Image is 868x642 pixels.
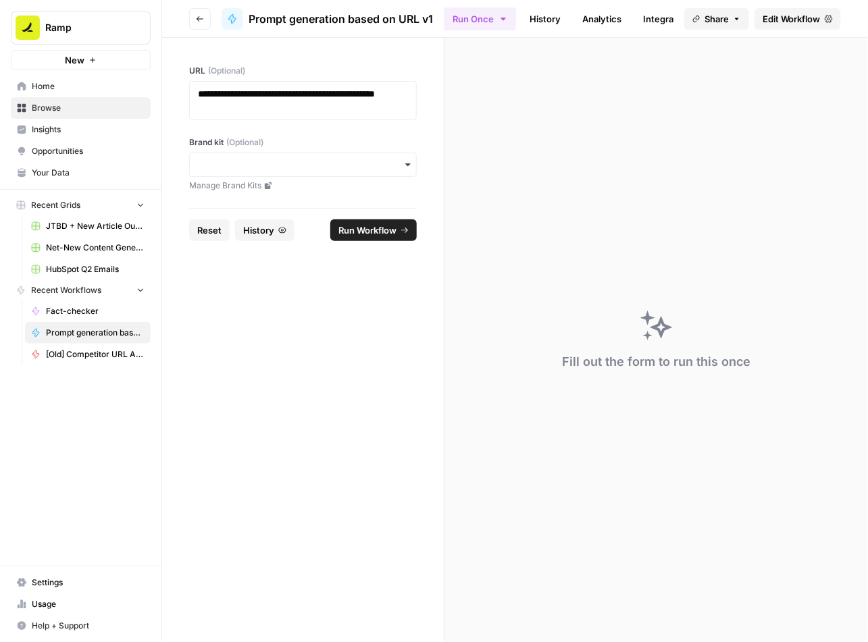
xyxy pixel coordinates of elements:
span: Prompt generation based on URL v1 [249,11,433,27]
span: History [243,223,274,237]
span: Help + Support [32,620,145,632]
a: Browse [11,97,151,119]
span: New [65,53,84,67]
a: Settings [11,572,151,593]
button: History [235,219,295,241]
a: HubSpot Q2 Emails [25,259,151,280]
a: Edit Workflow [755,8,841,30]
button: Recent Grids [11,195,151,215]
a: Usage [11,593,151,615]
span: Ramp [45,21,127,34]
a: Analytics [574,8,630,30]
button: Reset [189,219,230,241]
span: JTBD + New Article Output [46,220,145,232]
a: JTBD + New Article Output [25,215,151,237]
span: HubSpot Q2 Emails [46,263,145,275]
div: Fill out the form to run this once [562,352,750,371]
span: Your Data [32,167,145,179]
span: Share [705,12,729,26]
a: Home [11,76,151,97]
a: Opportunities [11,140,151,162]
a: Integrate [635,8,690,30]
a: Manage Brand Kits [189,180,417,192]
span: [Old] Competitor URL Analysis to Outline [46,348,145,360]
span: Opportunities [32,145,145,157]
span: Run Workflow [338,223,397,237]
span: Browse [32,102,145,114]
button: Recent Workflows [11,280,151,300]
a: Prompt generation based on URL v1 [25,322,151,344]
span: Net-New Content Generator - Grid Template [46,242,145,254]
a: Fact-checker [25,300,151,322]
button: New [11,50,151,70]
a: Prompt generation based on URL v1 [222,8,433,30]
span: (Optional) [208,65,245,77]
label: URL [189,65,417,77]
button: Workspace: Ramp [11,11,151,45]
span: Insights [32,124,145,136]
a: Net-New Content Generator - Grid Template [25,237,151,259]
a: History [521,8,569,30]
span: Usage [32,598,145,610]
button: Help + Support [11,615,151,637]
span: Fact-checker [46,305,145,317]
span: Home [32,80,145,92]
a: Your Data [11,162,151,184]
a: Insights [11,119,151,140]
img: Ramp Logo [16,16,40,40]
span: Edit Workflow [763,12,821,26]
button: Share [684,8,749,30]
span: Reset [197,223,222,237]
span: (Optional) [226,136,263,149]
span: Settings [32,577,145,589]
label: Brand kit [189,136,417,149]
a: [Old] Competitor URL Analysis to Outline [25,344,151,365]
span: Recent Grids [31,199,80,211]
button: Run Once [444,7,516,30]
span: Prompt generation based on URL v1 [46,327,145,339]
button: Run Workflow [330,219,417,241]
span: Recent Workflows [31,284,101,296]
